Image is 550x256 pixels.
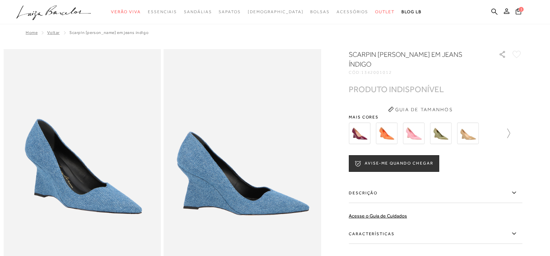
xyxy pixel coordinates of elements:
[519,7,524,12] span: 1
[349,50,479,69] h1: SCARPIN [PERSON_NAME] EM JEANS ÍNDIGO
[337,9,368,14] span: Acessórios
[148,9,177,14] span: Essenciais
[361,70,392,75] span: 1342001012
[111,9,141,14] span: Verão Viva
[349,224,522,244] label: Características
[148,6,177,18] a: noSubCategoriesText
[403,123,424,144] img: SCARPIN ANABELA EM COURO ROSA CEREJEIRA
[375,9,395,14] span: Outlet
[401,6,422,18] a: BLOG LB
[376,123,397,144] img: SCARPIN ANABELA EM COURO LARANJA SUNSET
[349,70,488,74] div: CÓD:
[248,6,304,18] a: noSubCategoriesText
[349,183,522,203] label: Descrição
[337,6,368,18] a: noSubCategoriesText
[184,6,212,18] a: noSubCategoriesText
[349,123,370,144] img: SCARPIN ANABELA EM COURO VERNIZ MARSALA
[219,6,240,18] a: noSubCategoriesText
[349,86,444,93] div: PRODUTO INDISPONÍVEL
[26,30,37,35] a: Home
[248,9,304,14] span: [DEMOGRAPHIC_DATA]
[47,30,60,35] a: Voltar
[430,123,451,144] img: SCARPIN ANABELA EM COURO VERDE OLIVA
[310,9,330,14] span: Bolsas
[69,30,149,35] span: SCARPIN [PERSON_NAME] EM JEANS ÍNDIGO
[349,115,522,119] span: Mais cores
[457,123,479,144] img: SCARPIN ANABELA EM COURO VERNIZ BEGE ARGILA
[386,104,455,115] button: Guia de Tamanhos
[514,8,523,17] button: 1
[184,9,212,14] span: Sandálias
[310,6,330,18] a: noSubCategoriesText
[375,6,395,18] a: noSubCategoriesText
[219,9,240,14] span: Sapatos
[349,213,407,219] a: Acesse o Guia de Cuidados
[401,9,422,14] span: BLOG LB
[111,6,141,18] a: noSubCategoriesText
[349,155,439,172] button: AVISE-ME QUANDO CHEGAR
